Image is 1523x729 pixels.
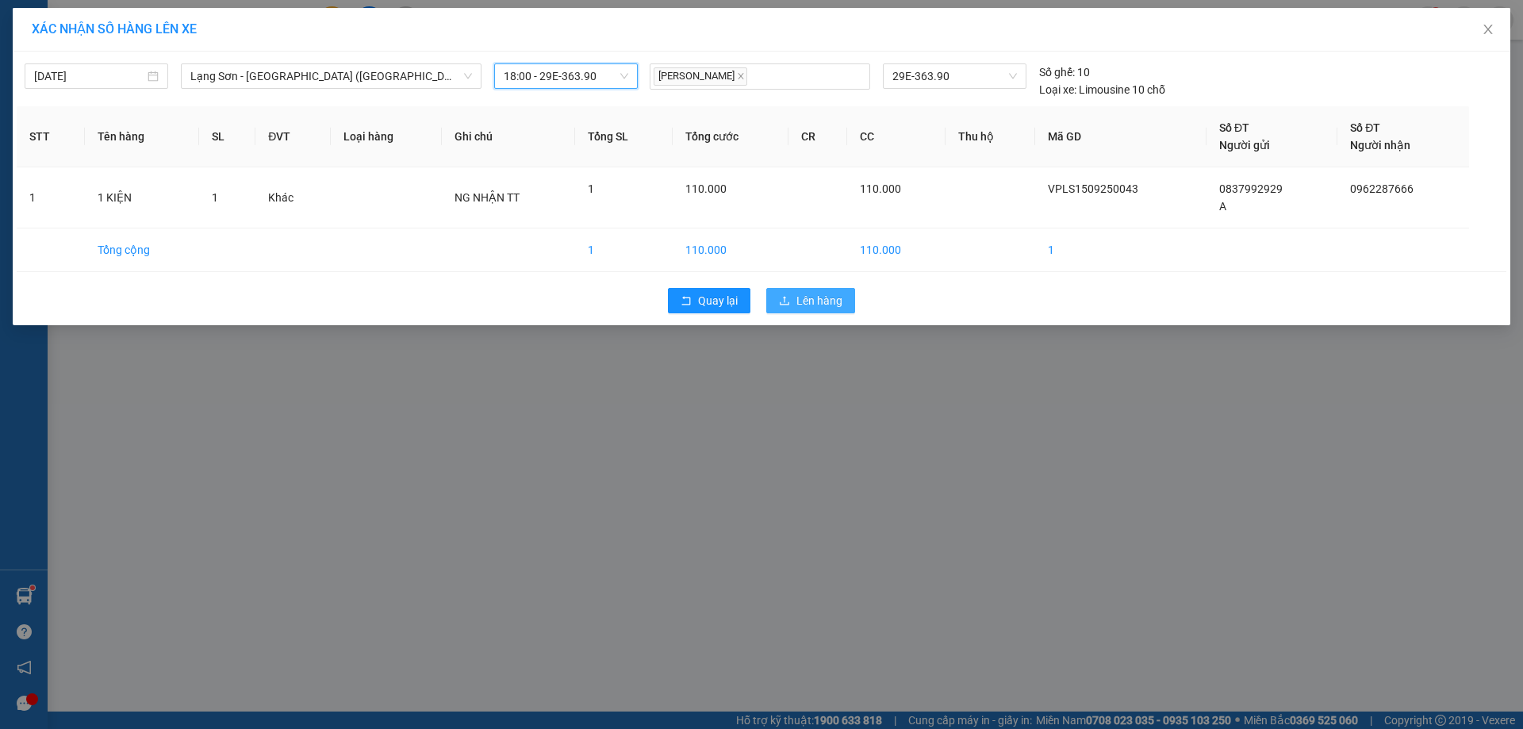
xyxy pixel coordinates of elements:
[668,288,750,313] button: rollbackQuay lại
[654,67,747,86] span: [PERSON_NAME]
[255,106,330,167] th: ĐVT
[212,191,218,204] span: 1
[34,67,144,85] input: 15/09/2025
[737,72,745,80] span: close
[1350,182,1414,195] span: 0962287666
[85,167,200,228] td: 1 KIỆN
[17,106,85,167] th: STT
[442,106,575,167] th: Ghi chú
[766,288,855,313] button: uploadLên hàng
[847,228,946,272] td: 110.000
[190,64,472,88] span: Lạng Sơn - Hà Nội (Limousine)
[1219,121,1249,134] span: Số ĐT
[673,106,788,167] th: Tổng cước
[588,182,594,195] span: 1
[685,182,727,195] span: 110.000
[946,106,1036,167] th: Thu hộ
[504,64,628,88] span: 18:00 - 29E-363.90
[796,292,842,309] span: Lên hàng
[1039,81,1165,98] div: Limousine 10 chỗ
[1219,139,1270,152] span: Người gửi
[788,106,847,167] th: CR
[17,167,85,228] td: 1
[331,106,442,167] th: Loại hàng
[463,71,473,81] span: down
[255,167,330,228] td: Khác
[1048,182,1138,195] span: VPLS1509250043
[1350,139,1410,152] span: Người nhận
[85,106,200,167] th: Tên hàng
[575,106,673,167] th: Tổng SL
[1039,81,1076,98] span: Loại xe:
[1039,63,1090,81] div: 10
[779,295,790,308] span: upload
[1350,121,1380,134] span: Số ĐT
[673,228,788,272] td: 110.000
[575,228,673,272] td: 1
[1482,23,1494,36] span: close
[32,21,197,36] span: XÁC NHẬN SỐ HÀNG LÊN XE
[85,228,200,272] td: Tổng cộng
[455,191,520,204] span: NG NHẬN TT
[681,295,692,308] span: rollback
[1035,228,1207,272] td: 1
[1039,63,1075,81] span: Số ghế:
[199,106,255,167] th: SL
[892,64,1016,88] span: 29E-363.90
[1035,106,1207,167] th: Mã GD
[1219,182,1283,195] span: 0837992929
[860,182,901,195] span: 110.000
[1466,8,1510,52] button: Close
[847,106,946,167] th: CC
[698,292,738,309] span: Quay lại
[1219,200,1226,213] span: A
